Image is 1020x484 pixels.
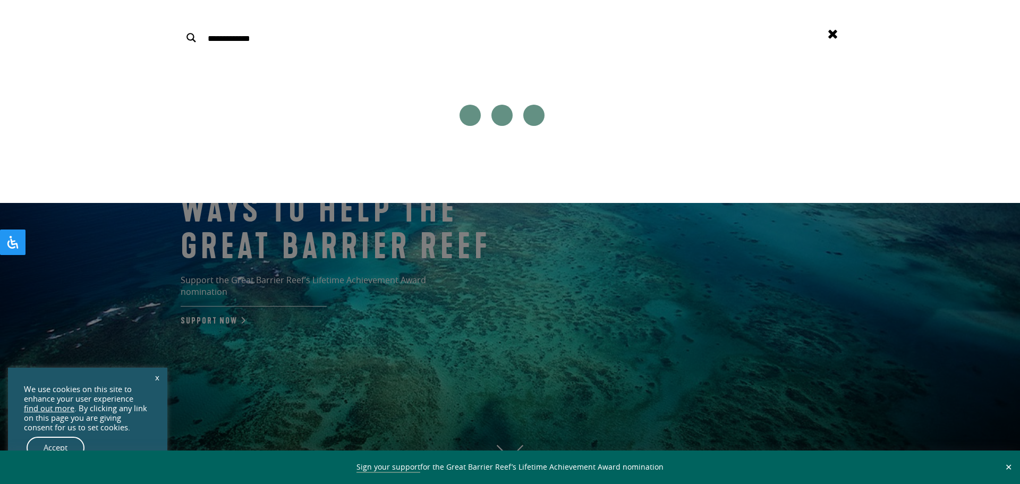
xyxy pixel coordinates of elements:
[6,236,19,249] svg: Open Accessibility Panel
[27,437,84,459] a: Accept
[181,27,202,48] button: Search magnifier button
[24,404,74,413] a: find out more
[208,27,819,49] input: Search input
[24,385,151,432] div: We use cookies on this site to enhance your user experience . By clicking any link on this page y...
[150,366,165,389] a: x
[356,462,664,473] span: for the Great Barrier Reef’s Lifetime Achievement Award nomination
[1002,462,1015,472] button: Close
[210,27,821,48] form: Search form
[356,462,420,473] a: Sign your support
